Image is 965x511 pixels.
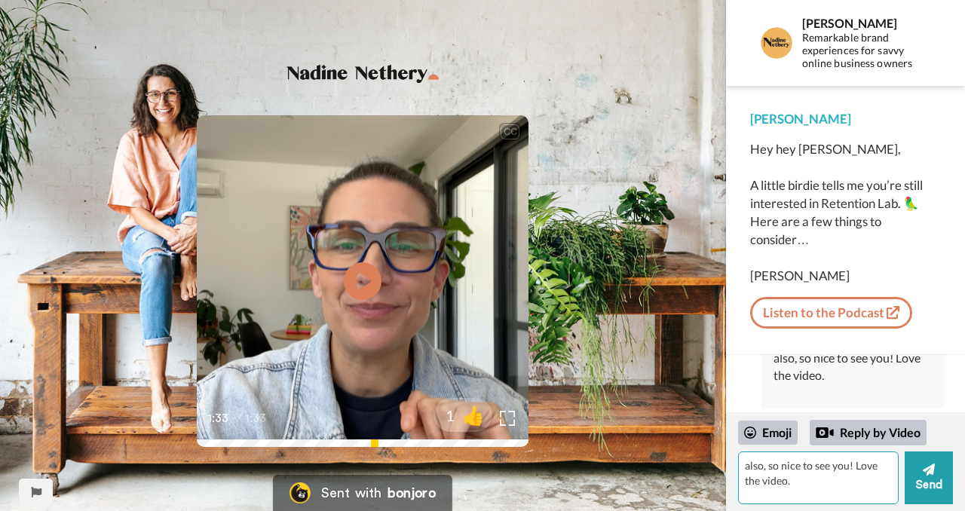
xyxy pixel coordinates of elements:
[774,350,933,384] div: also, so nice to see you! Love the video.
[905,451,953,504] button: Send
[245,409,271,427] span: 1:33
[750,140,941,285] div: Hey hey [PERSON_NAME], A little birdie tells me you’re still interested in Retention Lab. 🦜 Here ...
[750,110,941,128] div: [PERSON_NAME]
[758,25,795,61] img: Profile Image
[738,451,899,504] textarea: 👏
[816,424,834,442] div: Reply by Video
[321,486,381,500] div: Sent with
[501,124,519,139] div: CC
[273,475,452,511] a: Bonjoro LogoSent withbonjoro
[280,60,446,85] img: fdf1248b-8f68-4fd3-908c-abfca7e3b4fb
[810,420,927,445] div: Reply by Video
[738,421,798,445] div: Emoji
[289,482,311,503] img: Bonjoro Logo
[207,409,234,427] span: 1:33
[237,409,242,427] span: /
[433,398,492,432] button: 1👍
[802,32,924,69] div: Remarkable brand experiences for savvy online business owners
[455,403,492,427] span: 👍
[802,16,924,30] div: [PERSON_NAME]
[388,486,436,500] div: bonjoro
[750,297,912,329] a: Listen to the Podcast
[433,405,455,426] span: 1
